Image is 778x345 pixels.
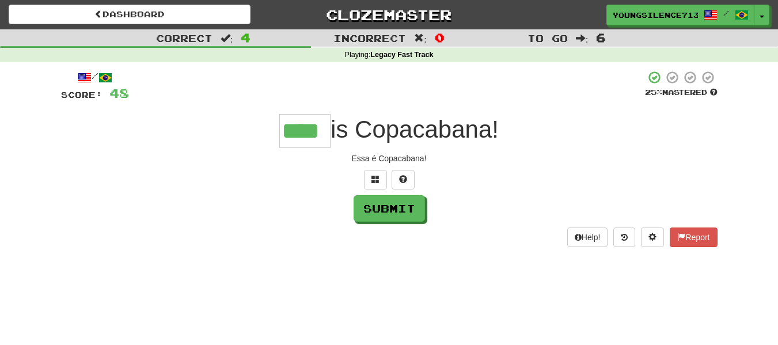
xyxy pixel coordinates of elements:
div: Essa é Copacabana! [61,153,718,164]
span: : [414,33,427,43]
span: 25 % [645,88,662,97]
button: Round history (alt+y) [613,228,635,247]
div: Mastered [645,88,718,98]
span: To go [527,32,568,44]
span: : [576,33,589,43]
span: 6 [596,31,606,44]
span: is Copacabana! [331,116,499,143]
span: : [221,33,233,43]
span: Correct [156,32,212,44]
div: / [61,70,129,85]
button: Report [670,228,717,247]
strong: Legacy Fast Track [370,51,433,59]
span: Score: [61,90,103,100]
span: 4 [241,31,251,44]
span: / [723,9,729,17]
span: YoungSilence7139 [613,10,698,20]
a: YoungSilence7139 / [606,5,755,25]
button: Help! [567,228,608,247]
button: Submit [354,195,425,222]
a: Clozemaster [268,5,510,25]
button: Single letter hint - you only get 1 per sentence and score half the points! alt+h [392,170,415,189]
span: Incorrect [333,32,406,44]
a: Dashboard [9,5,251,24]
button: Switch sentence to multiple choice alt+p [364,170,387,189]
span: 48 [109,86,129,100]
span: 0 [435,31,445,44]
